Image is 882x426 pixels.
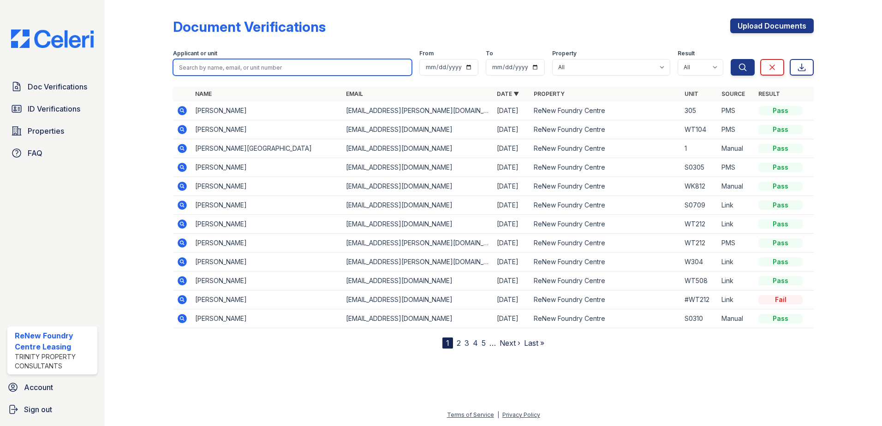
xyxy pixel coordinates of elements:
a: ID Verifications [7,100,97,118]
a: Upload Documents [730,18,814,33]
span: Account [24,382,53,393]
div: Pass [758,125,803,134]
span: … [489,337,496,349]
td: [PERSON_NAME] [191,309,342,328]
td: [EMAIL_ADDRESS][DOMAIN_NAME] [342,309,493,328]
a: Property [534,90,565,97]
td: [PERSON_NAME] [191,101,342,120]
td: Manual [718,309,755,328]
td: WT212 [681,215,718,234]
a: Name [195,90,212,97]
td: [DATE] [493,139,530,158]
a: Date ▼ [497,90,519,97]
td: #WT212 [681,290,718,309]
td: [EMAIL_ADDRESS][PERSON_NAME][DOMAIN_NAME] [342,101,493,120]
td: Manual [718,177,755,196]
div: Pass [758,276,803,285]
td: [EMAIL_ADDRESS][DOMAIN_NAME] [342,215,493,234]
a: Terms of Service [447,411,494,418]
td: [EMAIL_ADDRESS][DOMAIN_NAME] [342,196,493,215]
td: [EMAIL_ADDRESS][PERSON_NAME][DOMAIN_NAME] [342,234,493,253]
a: 5 [482,338,486,348]
label: To [486,50,493,57]
td: ReNew Foundry Centre [530,215,681,234]
a: Source [721,90,745,97]
td: [DATE] [493,158,530,177]
div: Fail [758,295,803,304]
td: Link [718,272,755,290]
span: Sign out [24,404,52,415]
label: Applicant or unit [173,50,217,57]
td: 305 [681,101,718,120]
td: [EMAIL_ADDRESS][DOMAIN_NAME] [342,272,493,290]
a: Unit [685,90,698,97]
td: [PERSON_NAME] [191,120,342,139]
td: Link [718,290,755,309]
td: [PERSON_NAME] [191,177,342,196]
a: 3 [465,338,469,348]
img: CE_Logo_Blue-a8612792a0a2168367f1c8372b55b34899dd931a85d93a1a3d3e32e68fde9ad4.png [4,30,101,48]
a: 4 [473,338,478,348]
a: Privacy Policy [502,411,540,418]
a: Next › [500,338,520,348]
div: ReNew Foundry Centre Leasing [15,330,94,352]
td: ReNew Foundry Centre [530,234,681,253]
span: ID Verifications [28,103,80,114]
td: [DATE] [493,234,530,253]
td: [PERSON_NAME] [191,215,342,234]
td: [DATE] [493,290,530,309]
span: FAQ [28,148,42,159]
td: [PERSON_NAME] [191,272,342,290]
div: Document Verifications [173,18,326,35]
td: ReNew Foundry Centre [530,290,681,309]
td: [EMAIL_ADDRESS][DOMAIN_NAME] [342,120,493,139]
td: [PERSON_NAME] [191,253,342,272]
td: ReNew Foundry Centre [530,177,681,196]
td: S0709 [681,196,718,215]
td: ReNew Foundry Centre [530,253,681,272]
td: WT212 [681,234,718,253]
div: Pass [758,106,803,115]
td: Link [718,196,755,215]
td: [PERSON_NAME] [191,158,342,177]
div: Pass [758,182,803,191]
label: Result [678,50,695,57]
td: ReNew Foundry Centre [530,309,681,328]
td: WK812 [681,177,718,196]
td: [PERSON_NAME] [191,196,342,215]
td: PMS [718,234,755,253]
a: Last » [524,338,544,348]
td: PMS [718,101,755,120]
span: Doc Verifications [28,81,87,92]
label: From [419,50,434,57]
td: ReNew Foundry Centre [530,196,681,215]
td: [PERSON_NAME] [191,290,342,309]
td: [DATE] [493,253,530,272]
td: ReNew Foundry Centre [530,139,681,158]
div: Pass [758,219,803,229]
div: Pass [758,163,803,172]
a: 2 [457,338,461,348]
td: Link [718,253,755,272]
td: [DATE] [493,177,530,196]
a: FAQ [7,144,97,162]
td: [DATE] [493,215,530,234]
td: [PERSON_NAME][GEOGRAPHIC_DATA] [191,139,342,158]
td: 1 [681,139,718,158]
td: Manual [718,139,755,158]
td: ReNew Foundry Centre [530,158,681,177]
a: Doc Verifications [7,77,97,96]
td: WT508 [681,272,718,290]
label: Property [552,50,577,57]
td: S0305 [681,158,718,177]
div: Pass [758,144,803,153]
a: Email [346,90,363,97]
a: Properties [7,122,97,140]
td: W304 [681,253,718,272]
td: [DATE] [493,196,530,215]
td: [EMAIL_ADDRESS][DOMAIN_NAME] [342,139,493,158]
div: Trinity Property Consultants [15,352,94,371]
td: PMS [718,120,755,139]
td: [DATE] [493,120,530,139]
a: Result [758,90,780,97]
